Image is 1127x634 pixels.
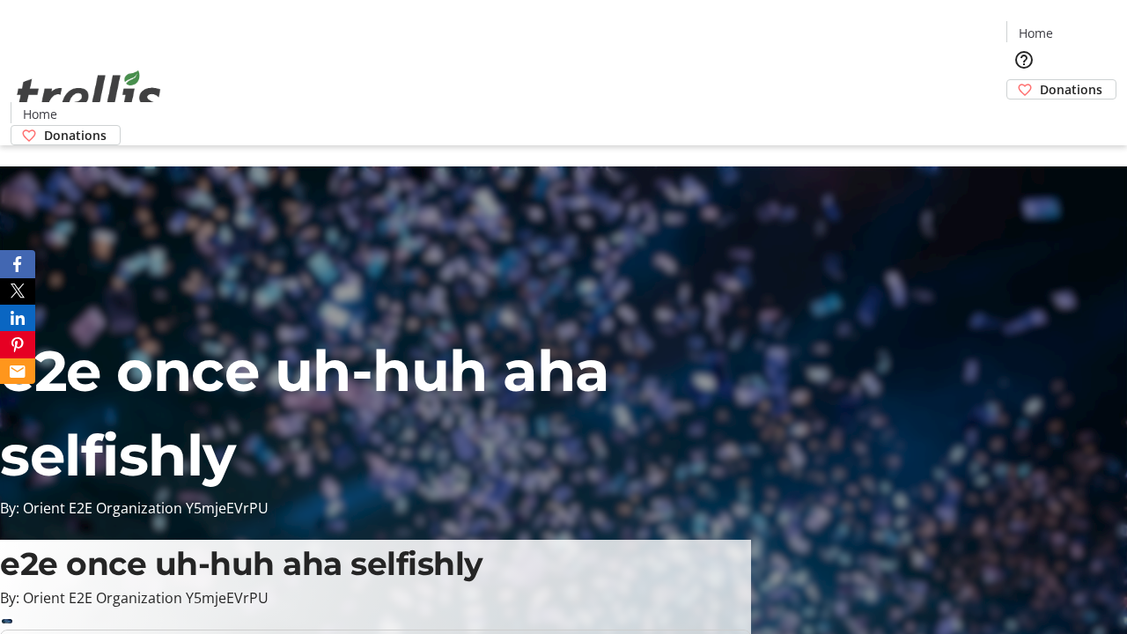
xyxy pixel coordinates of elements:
img: Orient E2E Organization Y5mjeEVrPU's Logo [11,51,167,139]
span: Home [23,105,57,123]
a: Home [11,105,68,123]
span: Home [1019,24,1053,42]
a: Home [1007,24,1064,42]
span: Donations [44,126,107,144]
span: Donations [1040,80,1102,99]
button: Help [1006,42,1042,77]
a: Donations [1006,79,1116,100]
button: Cart [1006,100,1042,135]
a: Donations [11,125,121,145]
